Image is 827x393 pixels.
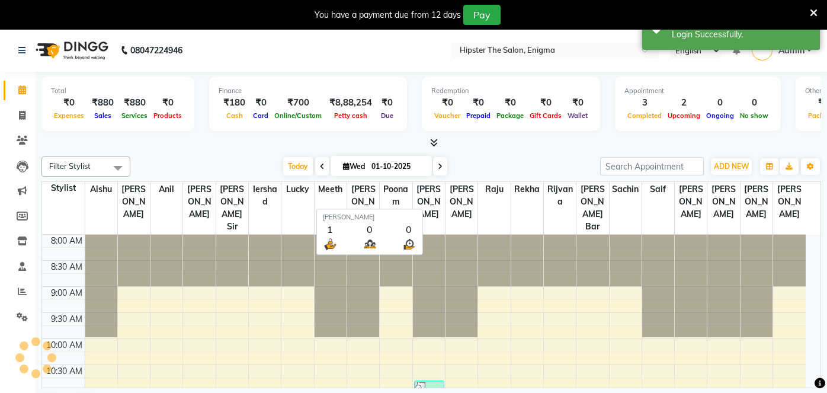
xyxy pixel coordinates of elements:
span: [PERSON_NAME] [413,182,445,222]
div: ₹700 [271,96,325,110]
span: Lucky [281,182,313,197]
div: You have a payment due from 12 days [315,9,461,21]
span: Today [283,157,313,175]
span: [PERSON_NAME] [445,182,477,222]
div: 10:00 AM [44,339,85,352]
span: Wallet [565,111,591,120]
span: [PERSON_NAME] [707,182,739,222]
div: 8:30 AM [49,261,85,273]
input: Search Appointment [600,157,704,175]
div: aagam, TK02, 10:50 AM-11:05 AM, Men's Grooming Men's Shave - Junior Stylist [415,381,444,392]
span: [PERSON_NAME] bar [576,182,608,234]
span: Sales [91,111,114,120]
div: ₹0 [51,96,87,110]
div: 9:00 AM [49,287,85,299]
span: Online/Custom [271,111,325,120]
span: Rekha [511,182,543,197]
span: Petty cash [331,111,370,120]
div: 0 [402,222,416,237]
img: logo [30,34,111,67]
button: ADD NEW [711,158,752,175]
div: ₹0 [463,96,493,110]
span: Services [118,111,150,120]
div: 9:30 AM [49,313,85,325]
div: ₹0 [377,96,398,110]
span: No show [737,111,771,120]
div: Redemption [431,86,591,96]
div: 1 [323,222,338,237]
div: ₹0 [150,96,185,110]
span: Products [150,111,185,120]
div: 3 [624,96,665,110]
span: ADD NEW [714,162,749,171]
span: [PERSON_NAME] sir [216,182,248,234]
span: [PERSON_NAME] [347,182,379,222]
span: Wed [340,162,368,171]
span: saif [642,182,674,197]
span: Card [250,111,271,120]
span: iershad [249,182,281,209]
span: Aishu [85,182,117,197]
input: 2025-10-01 [368,158,427,175]
div: ₹8,88,254 [325,96,377,110]
div: ₹880 [118,96,150,110]
span: Package [493,111,527,120]
div: ₹0 [493,96,527,110]
div: ₹0 [250,96,271,110]
img: Admin [752,40,772,60]
img: queue.png [362,237,377,251]
div: ₹0 [431,96,463,110]
span: poonam [380,182,412,209]
div: Finance [219,86,398,96]
span: rijvana [544,182,576,209]
b: 08047224946 [130,34,182,67]
span: Upcoming [665,111,703,120]
img: wait_time.png [402,237,416,251]
div: Stylist [42,182,85,194]
span: Voucher [431,111,463,120]
span: Due [378,111,396,120]
div: Total [51,86,185,96]
span: anil [150,182,182,197]
div: ₹0 [565,96,591,110]
div: 8:00 AM [49,235,85,247]
span: Ongoing [703,111,737,120]
img: serve.png [323,237,338,251]
div: ₹880 [87,96,118,110]
div: 0 [362,222,377,237]
span: meeth [315,182,347,197]
span: Raju [478,182,510,197]
span: Prepaid [463,111,493,120]
span: Gift Cards [527,111,565,120]
span: [PERSON_NAME] [118,182,150,222]
div: Appointment [624,86,771,96]
div: 0 [737,96,771,110]
span: [PERSON_NAME] [773,182,806,222]
span: Admin [778,44,804,57]
span: [PERSON_NAME] [183,182,215,222]
span: sachin [610,182,642,197]
div: 10:30 AM [44,365,85,378]
div: ₹180 [219,96,250,110]
div: 0 [703,96,737,110]
div: 2 [665,96,703,110]
span: Completed [624,111,665,120]
div: [PERSON_NAME] [323,212,416,222]
span: [PERSON_NAME] [741,182,772,222]
span: Cash [223,111,246,120]
span: Filter Stylist [49,161,91,171]
span: [PERSON_NAME] [675,182,707,222]
button: Pay [463,5,501,25]
div: ₹0 [527,96,565,110]
div: Login Successfully. [672,28,811,41]
span: Expenses [51,111,87,120]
